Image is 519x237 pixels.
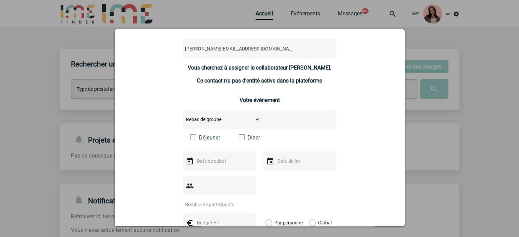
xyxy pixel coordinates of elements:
label: Diner [239,134,278,141]
input: Nombre de participants [183,200,247,209]
input: Date de début [195,157,242,165]
label: Déjeuner [190,134,230,141]
p: Vous cherchez à assigner le collaborateur [PERSON_NAME]. [183,64,336,71]
input: Budget HT [195,218,242,227]
label: Par personne [265,213,273,232]
span: virginie.forget@novartis.com [182,44,302,54]
input: Date de fin [276,157,323,165]
h3: Votre événement [240,97,280,103]
label: Global [309,213,313,232]
p: Ce contact n'a pas d’entité active dans la plateforme [183,77,336,84]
